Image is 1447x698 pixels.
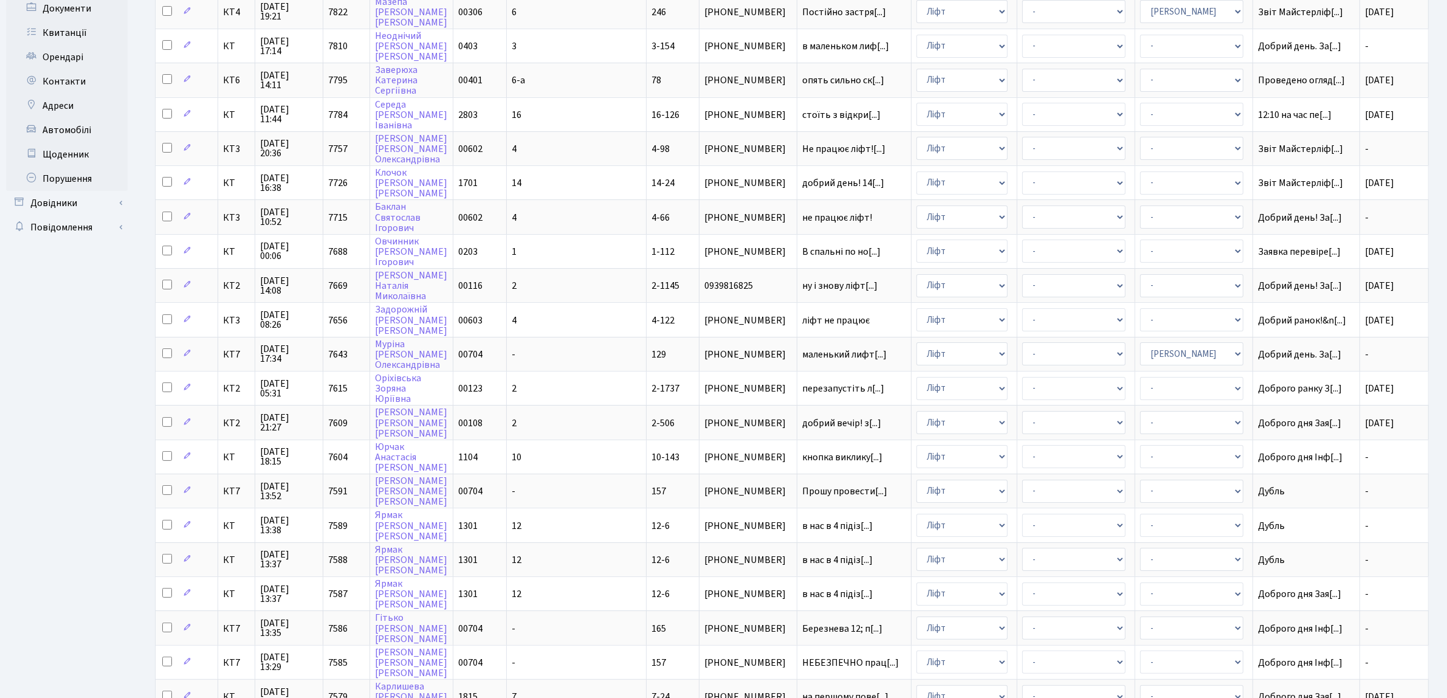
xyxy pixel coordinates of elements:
[328,74,348,87] span: 7795
[651,416,675,430] span: 2-506
[458,656,483,669] span: 00704
[260,207,318,227] span: [DATE] 10:52
[328,314,348,327] span: 7656
[260,139,318,158] span: [DATE] 20:36
[651,587,670,601] span: 12-6
[328,245,348,258] span: 7688
[1258,108,1332,122] span: 12:10 на час пе[...]
[512,142,517,156] span: 4
[223,247,250,257] span: КТ
[704,452,792,462] span: [PHONE_NUMBER]
[260,584,318,604] span: [DATE] 13:37
[651,382,679,395] span: 2-1737
[260,276,318,295] span: [DATE] 14:08
[704,521,792,531] span: [PHONE_NUMBER]
[260,413,318,432] span: [DATE] 21:27
[6,69,128,94] a: Контакти
[512,382,517,395] span: 2
[375,201,421,235] a: БакланСвятославІгорович
[375,509,447,543] a: Ярмак[PERSON_NAME][PERSON_NAME]
[458,519,478,533] span: 1301
[802,74,884,87] span: опять сильно ск[...]
[1258,314,1346,327] span: Добрий ранок!&n[...]
[1365,416,1394,430] span: [DATE]
[1365,40,1369,53] span: -
[1365,382,1394,395] span: [DATE]
[458,382,483,395] span: 00123
[1365,211,1369,224] span: -
[1258,451,1342,464] span: Доброго дня Інф[...]
[802,142,885,156] span: Не працює ліфт![...]
[260,2,318,21] span: [DATE] 19:21
[458,348,483,361] span: 00704
[1258,74,1345,87] span: Проведено огляд[...]
[328,485,348,498] span: 7591
[260,241,318,261] span: [DATE] 00:06
[223,624,250,634] span: КТ7
[1365,485,1369,498] span: -
[375,269,447,303] a: [PERSON_NAME]НаталіяМиколаївна
[651,40,675,53] span: 3-154
[458,587,478,601] span: 1301
[802,382,884,395] span: перезапустіть л[...]
[512,40,517,53] span: 3
[704,589,792,599] span: [PHONE_NUMBER]
[458,142,483,156] span: 00602
[651,74,661,87] span: 78
[223,7,250,17] span: КТ4
[223,384,250,393] span: КТ2
[651,314,675,327] span: 4-122
[1258,5,1343,19] span: Звіт Майстерліф[...]
[651,5,666,19] span: 246
[802,348,887,361] span: маленький лифт[...]
[704,7,792,17] span: [PHONE_NUMBER]
[6,167,128,191] a: Порушення
[375,132,447,166] a: [PERSON_NAME][PERSON_NAME]Олександрівна
[802,485,887,498] span: Прошу провести[...]
[651,451,679,464] span: 10-143
[260,344,318,364] span: [DATE] 17:34
[375,612,447,646] a: Гітько[PERSON_NAME][PERSON_NAME]
[1365,74,1394,87] span: [DATE]
[328,40,348,53] span: 7810
[260,550,318,569] span: [DATE] 13:37
[1365,279,1394,292] span: [DATE]
[651,622,666,635] span: 165
[704,418,792,428] span: [PHONE_NUMBER]
[328,5,348,19] span: 7822
[1258,142,1343,156] span: Звіт Майстерліф[...]
[328,553,348,567] span: 7588
[651,142,670,156] span: 4-98
[512,348,515,361] span: -
[458,553,478,567] span: 1301
[512,314,517,327] span: 4
[223,316,250,325] span: КТ3
[802,451,882,464] span: кнопка виклику[...]
[1365,519,1369,533] span: -
[458,622,483,635] span: 00704
[1365,5,1394,19] span: [DATE]
[328,211,348,224] span: 7715
[651,519,670,533] span: 12-6
[512,656,515,669] span: -
[512,622,515,635] span: -
[223,350,250,359] span: КТ7
[1365,622,1369,635] span: -
[328,519,348,533] span: 7589
[802,316,906,325] span: ліфт не працює
[1365,314,1394,327] span: [DATE]
[328,382,348,395] span: 7615
[375,303,447,337] a: Задорожній[PERSON_NAME][PERSON_NAME]
[704,178,792,188] span: [PHONE_NUMBER]
[328,108,348,122] span: 7784
[328,622,348,635] span: 7586
[802,656,899,669] span: НЕБЕЗПЕЧНО прац[...]
[1365,348,1369,361] span: -
[328,176,348,190] span: 7726
[512,587,521,601] span: 12
[223,144,250,154] span: КТ3
[704,281,792,291] span: 0939816825
[704,658,792,668] span: [PHONE_NUMBER]
[1258,555,1355,565] span: Дубль
[651,553,670,567] span: 12-6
